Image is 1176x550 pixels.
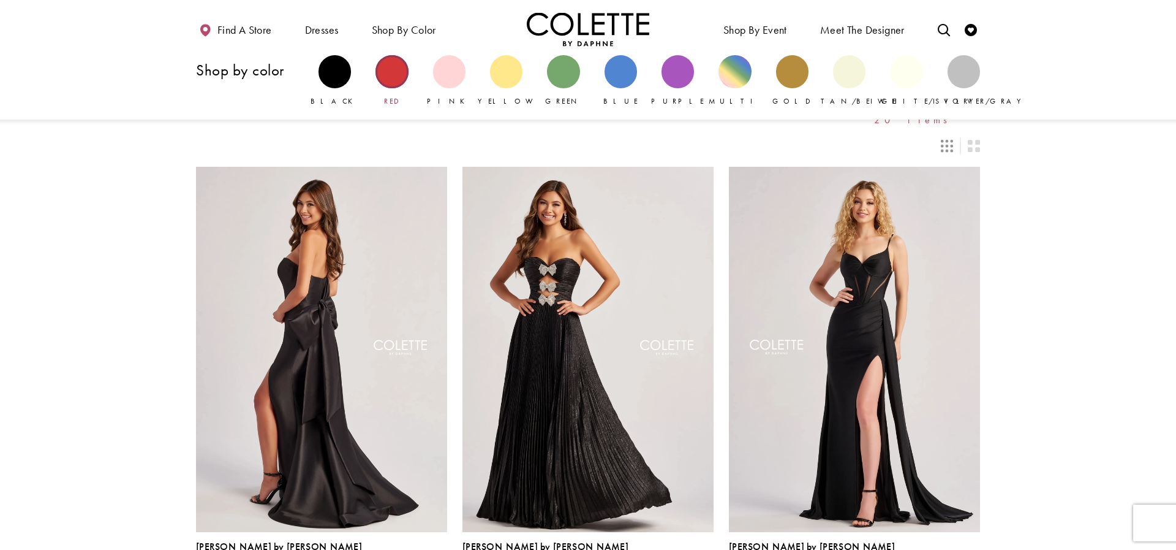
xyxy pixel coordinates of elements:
a: Visit Colette by Daphne Style No. CL8520 Page [462,167,714,532]
a: Blue [605,55,637,107]
a: Green [547,55,579,107]
a: Pink [433,55,466,107]
span: Yellow [478,96,540,106]
a: White/Ivory [890,55,922,107]
a: Tan/Beige [833,55,865,107]
a: Multi [718,55,751,107]
span: Switch layout to 3 columns [941,140,953,152]
span: Blue [603,96,638,106]
span: Gold [772,96,812,106]
span: Purple [651,96,704,106]
a: Red [375,55,408,107]
a: Visit Colette by Daphne Style No. CL8470 Page [196,167,447,532]
a: Silver/Gray [948,55,980,107]
a: Gold [776,55,809,107]
span: 20 items [874,115,956,125]
div: Layout Controls [189,132,987,159]
h3: Shop by color [196,62,306,78]
a: Black [318,55,351,107]
span: Red [384,96,400,106]
a: Yellow [490,55,522,107]
span: Pink [427,96,471,106]
span: Green [545,96,581,106]
span: Switch layout to 2 columns [968,140,980,152]
a: Visit Colette by Daphne Style No. CL8480 Page [729,167,980,532]
span: Multi [709,96,761,106]
span: Silver/Gray [935,96,1028,106]
span: White/Ivory [878,96,979,106]
span: Tan/Beige [821,96,897,106]
a: Purple [661,55,694,107]
span: Black [311,96,359,106]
